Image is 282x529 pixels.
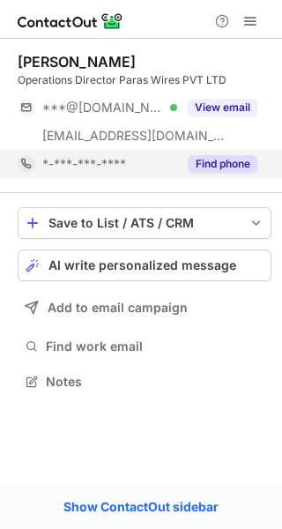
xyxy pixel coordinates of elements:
[18,369,271,394] button: Notes
[18,334,271,359] button: Find work email
[18,11,123,32] img: ContactOut v5.3.10
[48,301,188,315] span: Add to email campaign
[18,72,271,88] div: Operations Director Paras Wires PVT LTD
[18,53,136,71] div: [PERSON_NAME]
[188,99,257,116] button: Reveal Button
[48,258,236,272] span: AI write personalized message
[42,128,226,144] span: [EMAIL_ADDRESS][DOMAIN_NAME]
[18,250,271,281] button: AI write personalized message
[46,494,236,520] a: Show ContactOut sidebar
[188,155,257,173] button: Reveal Button
[46,339,264,354] span: Find work email
[18,292,271,324] button: Add to email campaign
[18,207,271,239] button: save-profile-one-click
[46,374,264,390] span: Notes
[42,100,164,115] span: ***@[DOMAIN_NAME]
[48,216,241,230] div: Save to List / ATS / CRM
